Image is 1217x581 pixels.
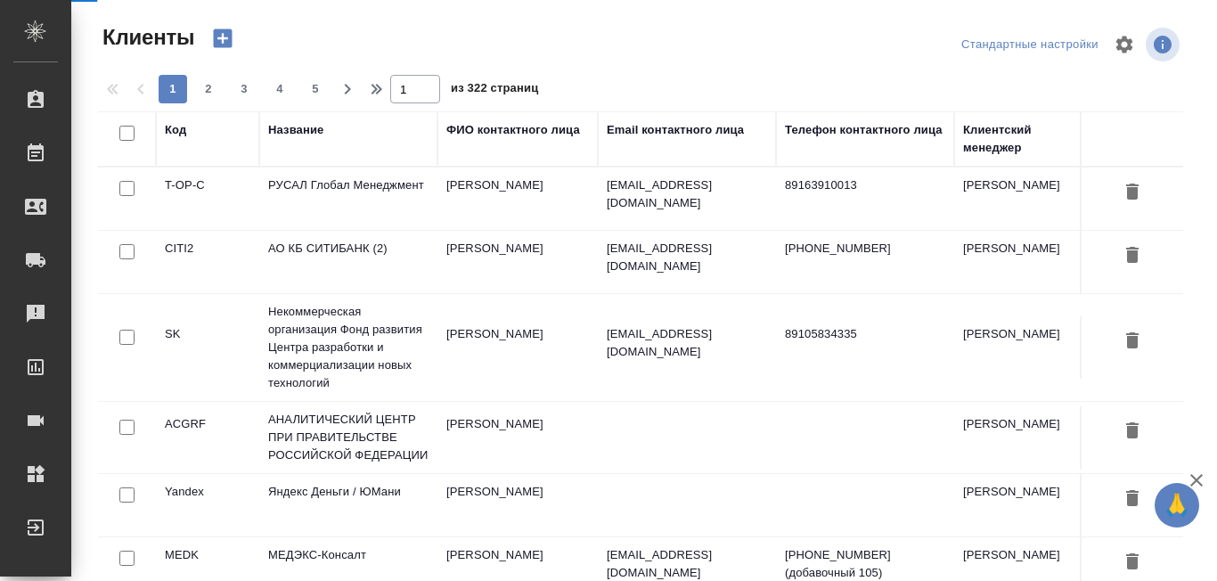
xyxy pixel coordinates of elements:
[98,23,194,52] span: Клиенты
[451,78,538,103] span: из 322 страниц
[607,240,767,275] p: [EMAIL_ADDRESS][DOMAIN_NAME]
[954,316,1097,379] td: [PERSON_NAME]
[963,121,1088,157] div: Клиентский менеджер
[954,406,1097,469] td: [PERSON_NAME]
[1117,415,1148,448] button: Удалить
[259,231,437,293] td: АО КБ СИТИБАНК (2)
[301,80,330,98] span: 5
[156,474,259,536] td: Yandex
[156,231,259,293] td: CITI2
[785,240,945,258] p: [PHONE_NUMBER]
[268,121,323,139] div: Название
[156,316,259,379] td: SK
[156,168,259,230] td: T-OP-C
[165,121,186,139] div: Код
[201,23,244,53] button: Создать
[785,325,945,343] p: 89105834335
[437,406,598,469] td: [PERSON_NAME]
[1117,240,1148,273] button: Удалить
[1162,487,1192,524] span: 🙏
[1117,483,1148,516] button: Удалить
[259,294,437,401] td: Некоммерческая организация Фонд развития Центра разработки и коммерциализации новых технологий
[1117,325,1148,358] button: Удалить
[265,75,294,103] button: 4
[1117,176,1148,209] button: Удалить
[265,80,294,98] span: 4
[259,402,437,473] td: АНАЛИТИЧЕСКИЙ ЦЕНТР ПРИ ПРАВИТЕЛЬСТВЕ РОССИЙСКОЙ ФЕДЕРАЦИИ
[301,75,330,103] button: 5
[230,80,258,98] span: 3
[957,31,1103,59] div: split button
[1117,546,1148,579] button: Удалить
[437,231,598,293] td: [PERSON_NAME]
[607,176,767,212] p: [EMAIL_ADDRESS][DOMAIN_NAME]
[1146,28,1183,61] span: Посмотреть информацию
[954,231,1097,293] td: [PERSON_NAME]
[785,176,945,194] p: 89163910013
[194,80,223,98] span: 2
[954,168,1097,230] td: [PERSON_NAME]
[954,474,1097,536] td: [PERSON_NAME]
[446,121,580,139] div: ФИО контактного лица
[194,75,223,103] button: 2
[259,474,437,536] td: Яндекс Деньги / ЮМани
[437,316,598,379] td: [PERSON_NAME]
[607,121,744,139] div: Email контактного лица
[607,325,767,361] p: [EMAIL_ADDRESS][DOMAIN_NAME]
[1155,483,1199,528] button: 🙏
[1103,23,1146,66] span: Настроить таблицу
[785,121,943,139] div: Телефон контактного лица
[156,406,259,469] td: ACGRF
[437,168,598,230] td: [PERSON_NAME]
[259,168,437,230] td: РУСАЛ Глобал Менеджмент
[437,474,598,536] td: [PERSON_NAME]
[230,75,258,103] button: 3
